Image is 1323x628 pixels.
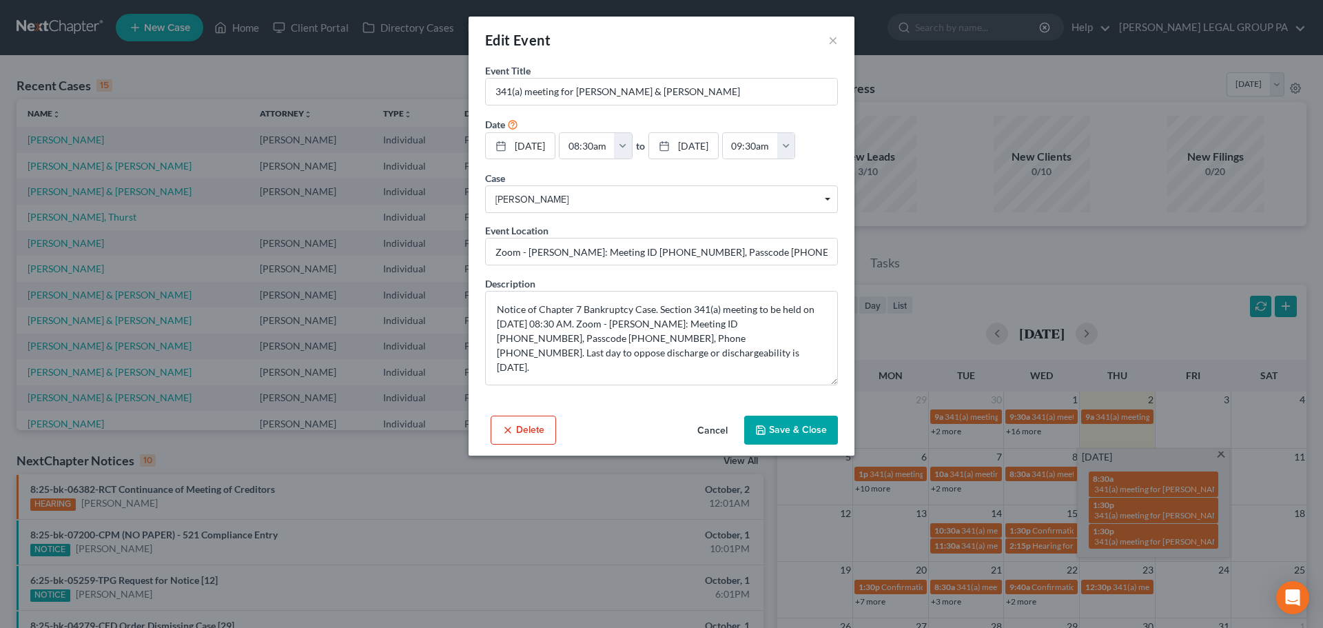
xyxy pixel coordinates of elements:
span: [PERSON_NAME] [495,192,828,207]
div: Open Intercom Messenger [1276,581,1309,614]
a: [DATE] [486,133,555,159]
input: Enter location... [486,239,837,265]
label: Description [485,276,535,291]
label: Case [485,171,505,185]
label: Date [485,117,505,132]
button: Delete [491,416,556,445]
input: Enter event name... [486,79,837,105]
label: to [636,139,645,153]
a: [DATE] [649,133,718,159]
span: Select box activate [485,185,838,213]
span: Edit Event [485,32,551,48]
label: Event Location [485,223,548,238]
input: -- : -- [723,133,778,159]
button: × [828,32,838,48]
button: Save & Close [744,416,838,445]
button: Cancel [686,417,739,445]
input: -- : -- [560,133,615,159]
span: Event Title [485,65,531,77]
